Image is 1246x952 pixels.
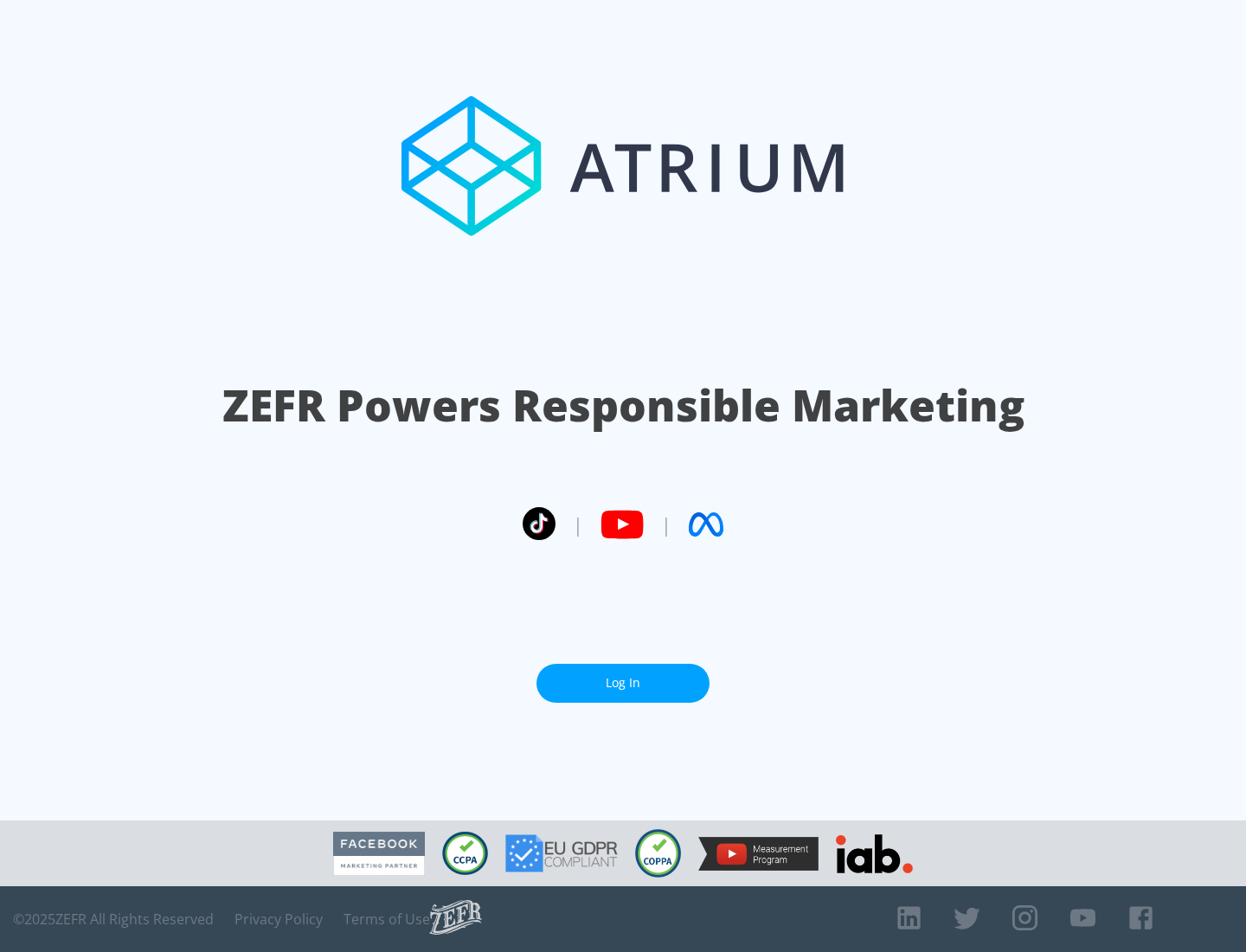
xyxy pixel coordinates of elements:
img: CCPA Compliant [442,832,488,875]
img: IAB [836,834,913,873]
img: GDPR Compliant [505,834,618,872]
h1: ZEFR Powers Responsible Marketing [222,376,1024,435]
img: COPPA Compliant [635,829,681,878]
img: YouTube Measurement Program [698,837,819,871]
a: Log In [536,664,710,703]
span: | [573,511,583,537]
img: Facebook Marketing Partner [333,832,425,876]
span: © 2025 ZEFR All Rights Reserved [13,910,214,928]
a: Terms of Use [344,910,430,928]
span: | [661,511,671,537]
a: Privacy Policy [234,910,323,928]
